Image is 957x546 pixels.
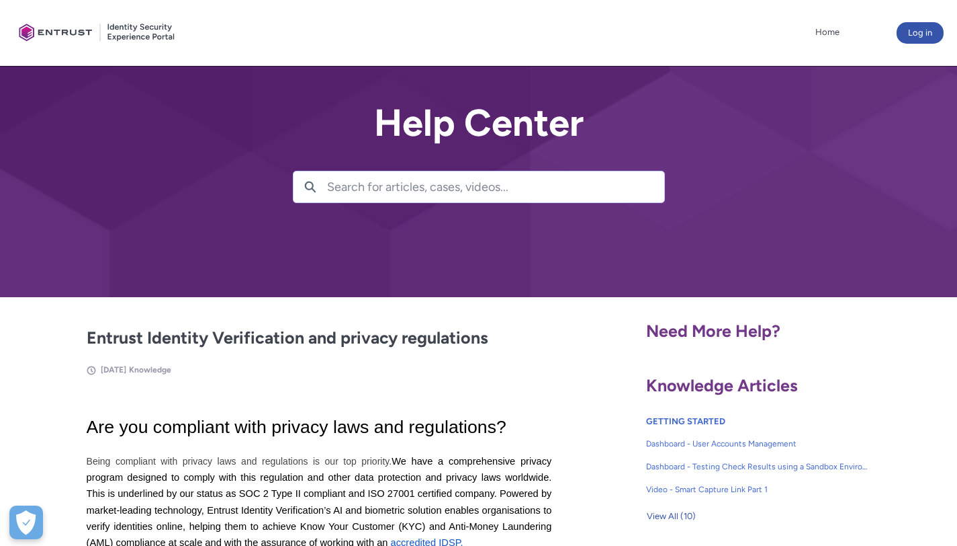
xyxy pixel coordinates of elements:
[87,417,506,437] span: Are you compliant with privacy laws and regulations?
[646,321,780,341] span: Need More Help?
[9,506,43,539] button: Open Preferences
[646,455,869,478] a: Dashboard - Testing Check Results using a Sandbox Environment
[293,102,665,144] h2: Help Center
[87,325,552,351] h2: Entrust Identity Verification and privacy regulations
[812,22,843,42] a: Home
[647,506,696,526] span: View All (10)
[646,375,798,395] span: Knowledge Articles
[101,365,126,375] span: [DATE]
[9,506,43,539] div: Cookie Preferences
[897,22,944,44] button: Log in
[646,432,869,455] a: Dashboard - User Accounts Management
[646,506,696,527] button: View All (10)
[646,438,869,450] span: Dashboard - User Accounts Management
[646,483,869,496] span: Video - Smart Capture Link Part 1
[327,171,664,202] input: Search for articles, cases, videos...
[646,416,725,426] a: GETTING STARTED
[646,461,869,473] span: Dashboard - Testing Check Results using a Sandbox Environment
[646,478,869,501] a: Video - Smart Capture Link Part 1
[293,171,327,202] button: Search
[87,456,392,467] span: Being compliant with privacy laws and regulations is our top priority.
[129,364,171,376] li: Knowledge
